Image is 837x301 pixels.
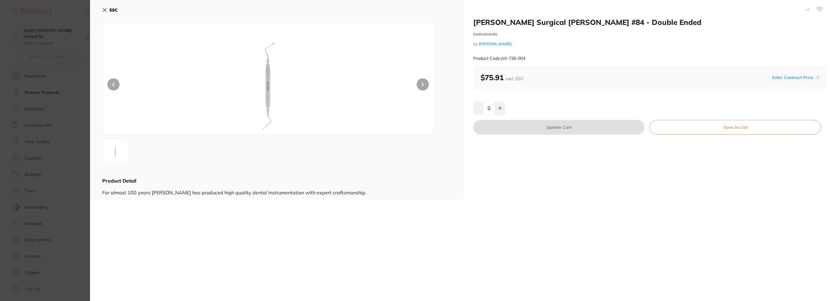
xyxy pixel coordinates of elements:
[649,120,821,135] button: Save to List
[473,120,644,135] button: Update Cart
[102,178,136,184] b: Product Detail
[473,56,525,61] small: Product Code: JW-736-004
[770,75,815,80] button: Enter Contract Price
[815,75,820,80] label: i
[102,5,118,15] button: ESC
[506,76,524,81] span: excl. GST
[102,184,451,195] div: For almost 100 years [PERSON_NAME] has produced high quality dental instrumentation with expert c...
[109,7,118,13] b: ESC
[104,141,126,163] img: MDQuanBn
[169,38,367,134] img: MDQuanBn
[473,18,827,27] h2: [PERSON_NAME] Surgical [PERSON_NAME] #84 - Double Ended
[473,32,827,37] small: instruments
[479,41,512,46] a: [PERSON_NAME]
[473,42,827,46] small: by
[481,73,524,82] b: $75.91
